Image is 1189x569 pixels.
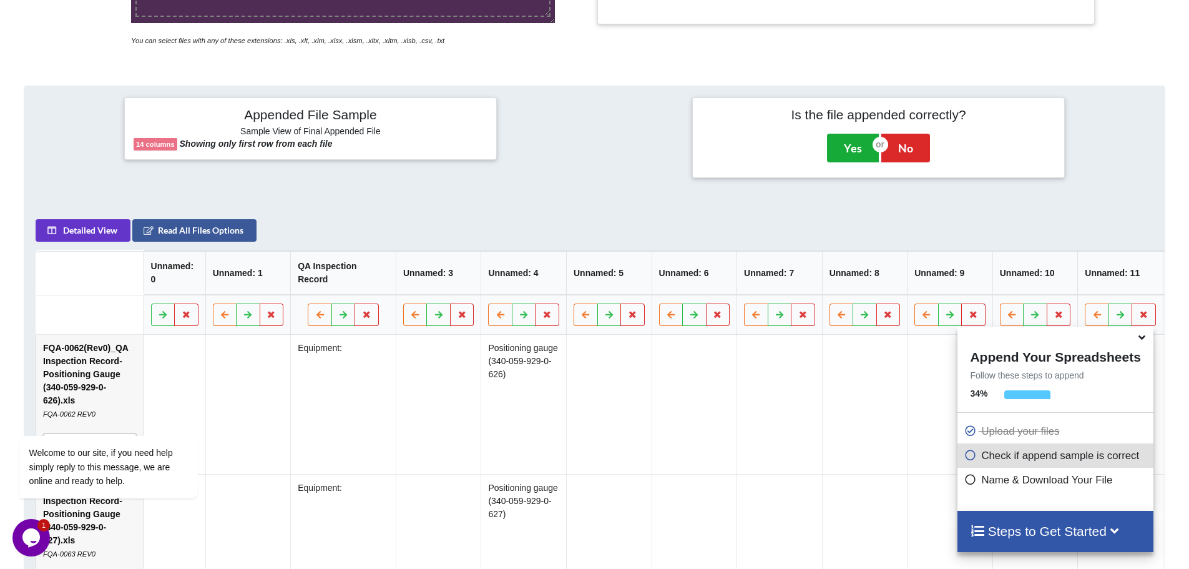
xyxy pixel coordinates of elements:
[957,346,1153,365] h4: Append Your Spreadsheets
[180,139,333,149] b: Showing only first row from each file
[881,134,930,162] button: No
[957,369,1153,382] p: Follow these steps to append
[566,251,652,295] th: Unnamed: 5
[291,335,396,474] td: Equipment:
[144,251,205,295] th: Unnamed: 0
[134,126,487,139] h6: Sample View of Final Appended File
[205,251,291,295] th: Unnamed: 1
[970,523,1140,539] h4: Steps to Get Started
[12,323,237,513] iframe: chat widget
[131,37,444,44] i: You can select files with any of these extensions: .xls, .xlt, .xlm, .xlsx, .xlsm, .xltx, .xltm, ...
[43,550,95,558] i: FQA-0063 REV0
[736,251,822,295] th: Unnamed: 7
[481,251,567,295] th: Unnamed: 4
[827,134,879,162] button: Yes
[992,251,1078,295] th: Unnamed: 10
[964,472,1150,488] p: Name & Download Your File
[291,251,396,295] th: QA Inspection Record
[652,251,737,295] th: Unnamed: 6
[134,107,487,124] h4: Appended File Sample
[1078,251,1163,295] th: Unnamed: 11
[908,251,993,295] th: Unnamed: 9
[702,107,1055,122] h4: Is the file appended correctly?
[481,335,567,474] td: Positioning gauge (340-059-929-0-626)
[132,219,257,242] button: Read All Files Options
[12,519,52,557] iframe: chat widget
[970,388,987,398] b: 34 %
[964,448,1150,463] p: Check if append sample is correct
[396,251,481,295] th: Unnamed: 3
[822,251,908,295] th: Unnamed: 8
[36,219,130,242] button: Detailed View
[136,141,175,148] b: 14 columns
[964,423,1150,439] p: Upload your files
